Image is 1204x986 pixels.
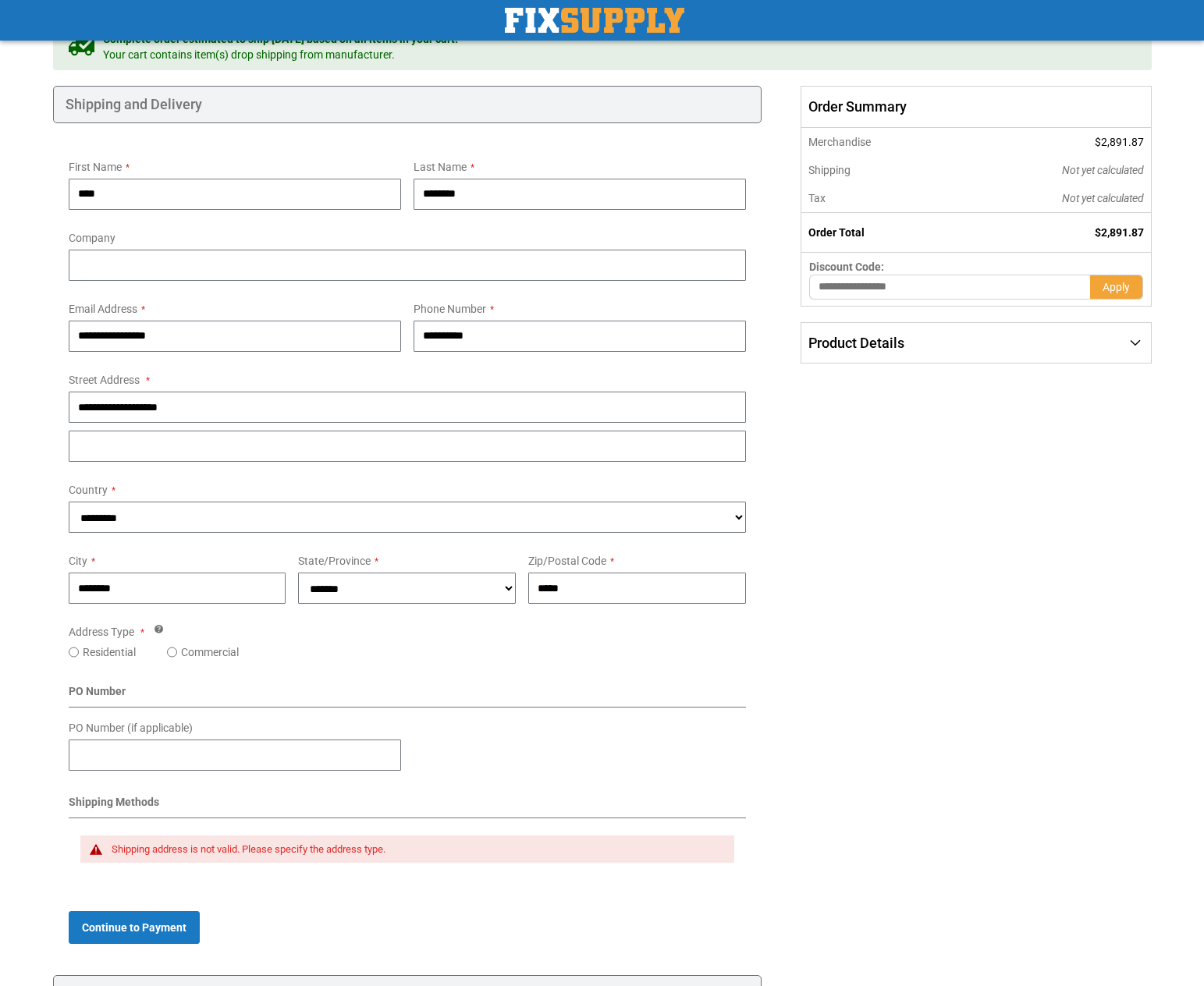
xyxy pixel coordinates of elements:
span: Email Address [69,303,137,315]
span: Not yet calculated [1062,192,1144,204]
span: Last Name [414,161,467,173]
div: Shipping address is not valid. Please specify the address type. [112,843,719,856]
button: Apply [1090,275,1143,300]
span: PO Number (if applicable) [69,722,193,734]
th: Merchandise [801,128,957,156]
span: Your cart contains item(s) drop shipping from manufacturer. [103,47,458,62]
span: Company [69,232,115,244]
button: Continue to Payment [69,911,200,944]
label: Residential [83,644,136,660]
span: State/Province [298,555,371,567]
span: Shipping [808,164,851,176]
span: City [69,555,87,567]
img: Fix Industrial Supply [505,8,684,33]
span: Country [69,484,108,496]
span: $2,891.87 [1095,136,1144,148]
span: Continue to Payment [82,921,186,934]
strong: Order Total [808,226,865,239]
span: Not yet calculated [1062,164,1144,176]
a: store logo [505,8,684,33]
div: Shipping and Delivery [53,86,762,123]
span: Zip/Postal Code [528,555,606,567]
div: Shipping Methods [69,794,747,818]
span: Phone Number [414,303,486,315]
th: Tax [801,184,957,213]
span: Street Address [69,374,140,386]
span: $2,891.87 [1095,226,1144,239]
span: Discount Code: [809,261,884,273]
span: Apply [1103,281,1130,293]
span: Product Details [808,335,904,351]
span: Address Type [69,626,134,638]
div: PO Number [69,683,747,708]
span: Order Summary [801,86,1151,128]
label: Commercial [181,644,239,660]
span: First Name [69,161,122,173]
